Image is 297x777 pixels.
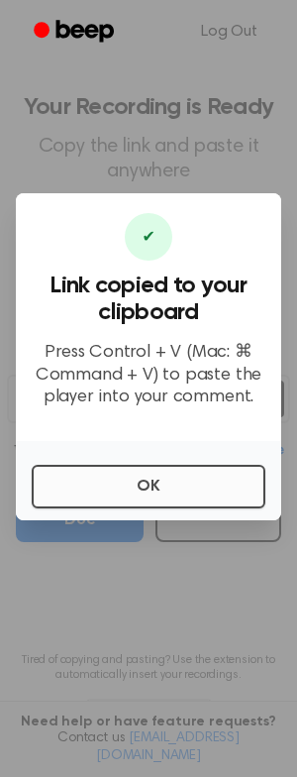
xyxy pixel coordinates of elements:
p: Press Control + V (Mac: ⌘ Command + V) to paste the player into your comment. [32,342,265,409]
div: ✔ [125,213,172,261]
h3: Link copied to your clipboard [32,273,265,326]
a: Log Out [181,8,277,55]
a: Beep [20,13,132,52]
button: OK [32,465,265,508]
